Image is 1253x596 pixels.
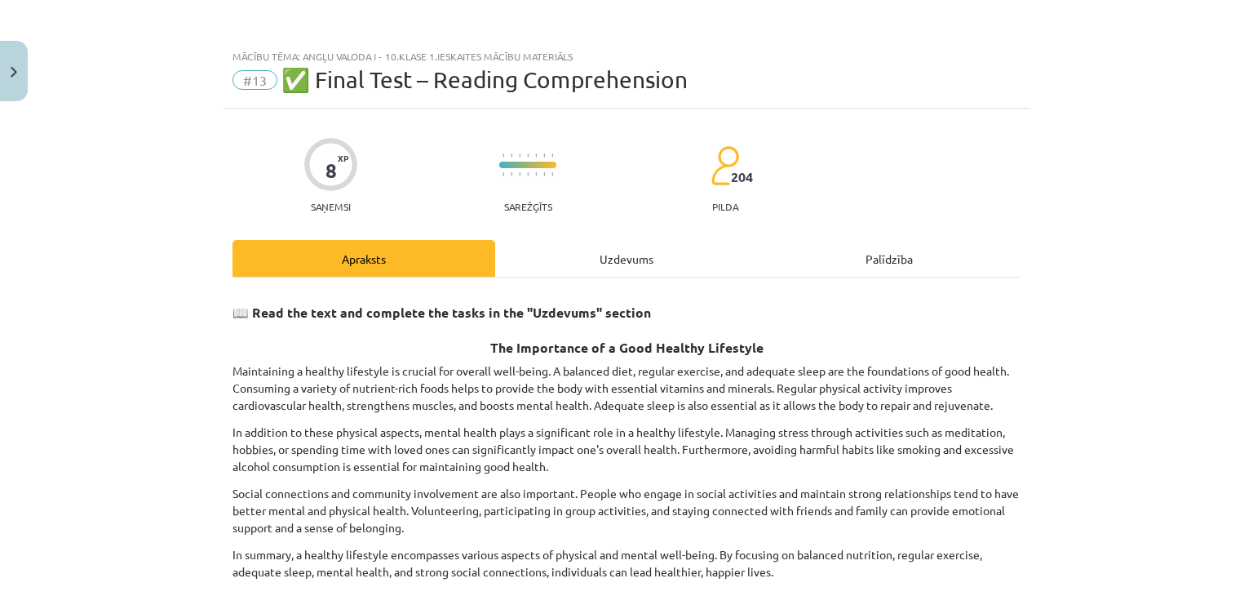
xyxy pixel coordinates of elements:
img: icon-short-line-57e1e144782c952c97e751825c79c345078a6d821885a25fce030b3d8c18986b.svg [551,153,553,158]
strong: The Importance of a Good Healthy Lifestyle [490,339,764,356]
p: In addition to these physical aspects, mental health plays a significant role in a healthy lifest... [232,424,1021,475]
p: In summary, a healthy lifestyle encompasses various aspects of physical and mental well-being. By... [232,546,1021,580]
div: Apraksts [232,240,495,277]
img: icon-short-line-57e1e144782c952c97e751825c79c345078a6d821885a25fce030b3d8c18986b.svg [551,172,553,176]
span: ✅ Final Test – Reading Comprehension [281,66,688,93]
p: pilda [712,201,738,212]
img: icon-short-line-57e1e144782c952c97e751825c79c345078a6d821885a25fce030b3d8c18986b.svg [503,172,504,176]
img: icon-close-lesson-0947bae3869378f0d4975bcd49f059093ad1ed9edebbc8119c70593378902aed.svg [11,67,17,78]
img: icon-short-line-57e1e144782c952c97e751825c79c345078a6d821885a25fce030b3d8c18986b.svg [535,172,537,176]
span: XP [338,153,348,162]
img: icon-short-line-57e1e144782c952c97e751825c79c345078a6d821885a25fce030b3d8c18986b.svg [519,172,520,176]
img: icon-short-line-57e1e144782c952c97e751825c79c345078a6d821885a25fce030b3d8c18986b.svg [527,153,529,158]
img: icon-short-line-57e1e144782c952c97e751825c79c345078a6d821885a25fce030b3d8c18986b.svg [511,172,512,176]
span: 204 [731,170,753,185]
img: icon-short-line-57e1e144782c952c97e751825c79c345078a6d821885a25fce030b3d8c18986b.svg [527,172,529,176]
p: Sarežģīts [504,201,552,212]
img: icon-short-line-57e1e144782c952c97e751825c79c345078a6d821885a25fce030b3d8c18986b.svg [543,153,545,158]
img: icon-short-line-57e1e144782c952c97e751825c79c345078a6d821885a25fce030b3d8c18986b.svg [503,153,504,158]
img: icon-short-line-57e1e144782c952c97e751825c79c345078a6d821885a25fce030b3d8c18986b.svg [543,172,545,176]
img: icon-short-line-57e1e144782c952c97e751825c79c345078a6d821885a25fce030b3d8c18986b.svg [511,153,512,158]
p: Social connections and community involvement are also important. People who engage in social acti... [232,485,1021,536]
div: Mācību tēma: Angļu valoda i - 10.klase 1.ieskaites mācību materiāls [232,51,1021,62]
p: Maintaining a healthy lifestyle is crucial for overall well-being. A balanced diet, regular exerc... [232,362,1021,414]
div: Palīdzība [758,240,1021,277]
div: Uzdevums [495,240,758,277]
img: students-c634bb4e5e11cddfef0936a35e636f08e4e9abd3cc4e673bd6f9a4125e45ecb1.svg [711,145,739,186]
p: Saņemsi [304,201,357,212]
div: 8 [325,159,337,182]
img: icon-short-line-57e1e144782c952c97e751825c79c345078a6d821885a25fce030b3d8c18986b.svg [519,153,520,158]
img: icon-short-line-57e1e144782c952c97e751825c79c345078a6d821885a25fce030b3d8c18986b.svg [535,153,537,158]
span: #13 [232,70,277,90]
strong: 📖 Read the text and complete the tasks in the "Uzdevums" section [232,304,651,321]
